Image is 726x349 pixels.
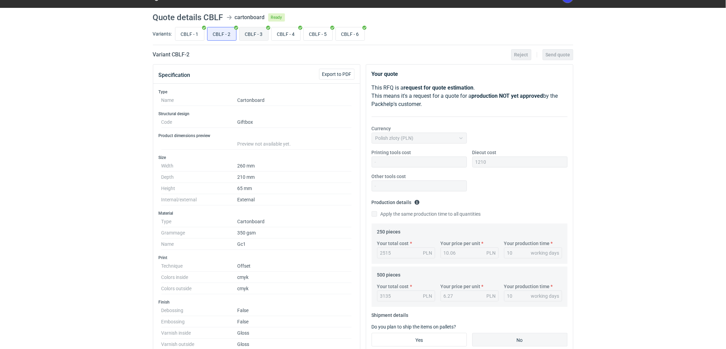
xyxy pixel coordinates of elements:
[159,299,355,305] h3: Finish
[161,283,238,294] dt: Colors outside
[238,283,352,294] dd: cmyk
[268,13,285,22] span: Ready
[238,260,352,272] dd: Offset
[153,30,172,37] label: Variants:
[238,239,352,250] dd: Gc1
[161,160,238,172] dt: Width
[159,255,355,260] h3: Print
[543,49,573,60] button: Send quote
[423,250,432,256] div: PLN
[239,27,269,41] label: CBLF - 3
[161,227,238,239] dt: Grammage
[161,272,238,283] dt: Colors inside
[238,172,352,183] dd: 210 mm
[511,49,531,60] button: Reject
[514,52,528,57] span: Reject
[504,283,550,290] label: Your production time
[372,173,406,180] label: Other tools cost
[238,141,291,147] span: Preview not available yet.
[161,183,238,194] dt: Height
[546,52,570,57] span: Send quote
[423,293,432,299] div: PLN
[303,27,333,41] label: CBLF - 5
[153,13,223,22] h1: Quote details CBLF
[161,260,238,272] dt: Technique
[372,310,409,318] legend: Shipment details
[372,71,398,77] strong: Your quote
[153,51,190,59] h2: Variant CBLF - 2
[372,211,481,217] label: Apply the same production time to all quantities
[238,305,352,316] dd: False
[161,327,238,339] dt: Varnish inside
[441,240,481,247] label: Your price per unit
[238,316,352,327] dd: False
[238,194,352,205] dd: External
[159,133,355,138] h3: Product dimensions preview
[441,283,481,290] label: Your price per unit
[238,327,352,339] dd: Gloss
[472,149,497,156] label: Diecut cost
[161,194,238,205] dt: Internal/external
[322,72,352,77] span: Export to PDF
[372,149,411,156] label: Printing tools cost
[159,67,190,83] button: Specification
[207,27,237,41] label: CBLF - 2
[487,250,496,256] div: PLN
[238,216,352,227] dd: Cartonboard
[159,89,355,95] h3: Type
[238,95,352,106] dd: Cartonboard
[175,27,204,41] label: CBLF - 1
[377,240,409,247] label: Your total cost
[159,211,355,216] h3: Material
[159,155,355,160] h3: Size
[161,305,238,316] dt: Debossing
[472,93,543,99] strong: production NOT yet approved
[404,84,474,91] strong: request for quote estimation
[238,117,352,128] dd: Giftbox
[377,283,409,290] label: Your total cost
[531,250,559,256] div: working days
[238,227,352,239] dd: 350 gsm
[161,95,238,106] dt: Name
[372,324,456,330] label: Do you plan to ship the items on pallets?
[372,125,391,132] label: Currency
[161,117,238,128] dt: Code
[238,272,352,283] dd: cmyk
[377,226,401,234] legend: 250 pieces
[271,27,301,41] label: CBLF - 4
[377,269,401,278] legend: 500 pieces
[238,183,352,194] dd: 65 mm
[238,160,352,172] dd: 260 mm
[159,111,355,117] h3: Structural design
[504,240,550,247] label: Your production time
[235,13,265,22] div: cartonboard
[319,69,355,80] button: Export to PDF
[336,27,365,41] label: CBLF - 6
[161,172,238,183] dt: Depth
[161,239,238,250] dt: Name
[531,293,559,299] div: working days
[161,216,238,227] dt: Type
[372,84,568,108] p: This RFQ is a . This means it's a request for a quote for a by the Packhelp's customer.
[372,197,420,205] legend: Production details
[161,316,238,327] dt: Embossing
[487,293,496,299] div: PLN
